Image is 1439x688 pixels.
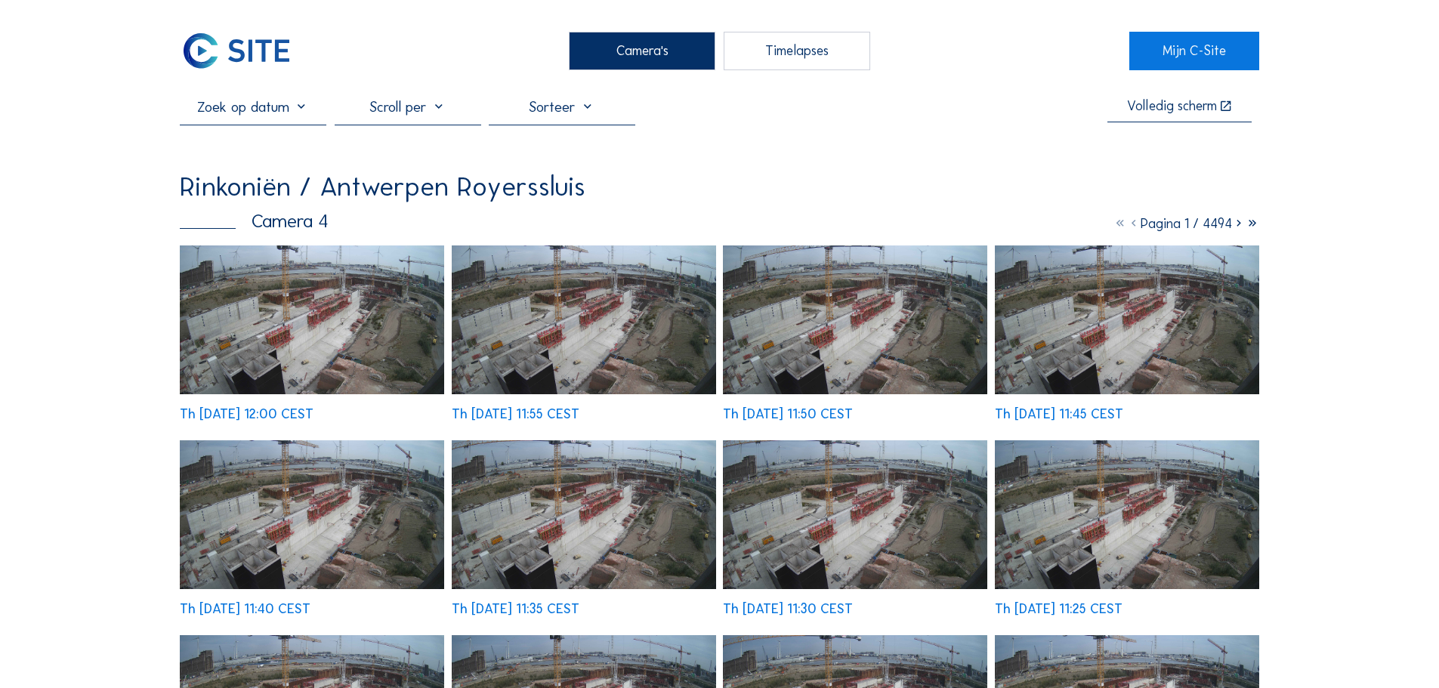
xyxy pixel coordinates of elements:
[180,603,310,616] div: Th [DATE] 11:40 CEST
[452,603,579,616] div: Th [DATE] 11:35 CEST
[180,245,444,394] img: image_53555997
[180,440,444,589] img: image_53555452
[452,440,716,589] img: image_53555362
[1127,100,1217,114] div: Volledig scherm
[724,32,870,69] div: Timelapses
[723,408,853,421] div: Th [DATE] 11:50 CEST
[723,245,987,394] img: image_53555756
[452,245,716,394] img: image_53555843
[452,408,579,421] div: Th [DATE] 11:55 CEST
[180,212,329,231] div: Camera 4
[569,32,715,69] div: Camera's
[180,97,326,116] input: Zoek op datum 󰅀
[723,603,853,616] div: Th [DATE] 11:30 CEST
[995,245,1259,394] img: image_53555598
[1141,215,1232,232] span: Pagina 1 / 4494
[995,603,1122,616] div: Th [DATE] 11:25 CEST
[995,408,1123,421] div: Th [DATE] 11:45 CEST
[180,32,293,69] img: C-SITE Logo
[723,440,987,589] img: image_53555198
[995,440,1259,589] img: image_53555057
[180,32,309,69] a: C-SITE Logo
[1129,32,1258,69] a: Mijn C-Site
[180,173,585,200] div: Rinkoniën / Antwerpen Royerssluis
[180,408,313,421] div: Th [DATE] 12:00 CEST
